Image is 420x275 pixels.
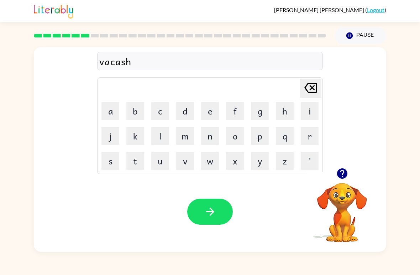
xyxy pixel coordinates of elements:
[251,152,269,170] button: y
[276,102,294,120] button: h
[151,152,169,170] button: u
[276,152,294,170] button: z
[226,152,244,170] button: x
[176,102,194,120] button: d
[226,127,244,145] button: o
[201,152,219,170] button: w
[276,127,294,145] button: q
[301,127,319,145] button: r
[34,3,73,19] img: Literably
[99,54,321,69] div: vacash
[101,127,119,145] button: j
[126,102,144,120] button: b
[151,102,169,120] button: c
[367,6,384,13] a: Logout
[226,102,244,120] button: f
[101,152,119,170] button: s
[251,102,269,120] button: g
[101,102,119,120] button: a
[274,6,386,13] div: ( )
[176,127,194,145] button: m
[301,102,319,120] button: i
[126,152,144,170] button: t
[201,102,219,120] button: e
[201,127,219,145] button: n
[176,152,194,170] button: v
[151,127,169,145] button: l
[274,6,365,13] span: [PERSON_NAME] [PERSON_NAME]
[126,127,144,145] button: k
[251,127,269,145] button: p
[301,152,319,170] button: '
[306,172,378,243] video: Your browser must support playing .mp4 files to use Literably. Please try using another browser.
[335,27,386,44] button: Pause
